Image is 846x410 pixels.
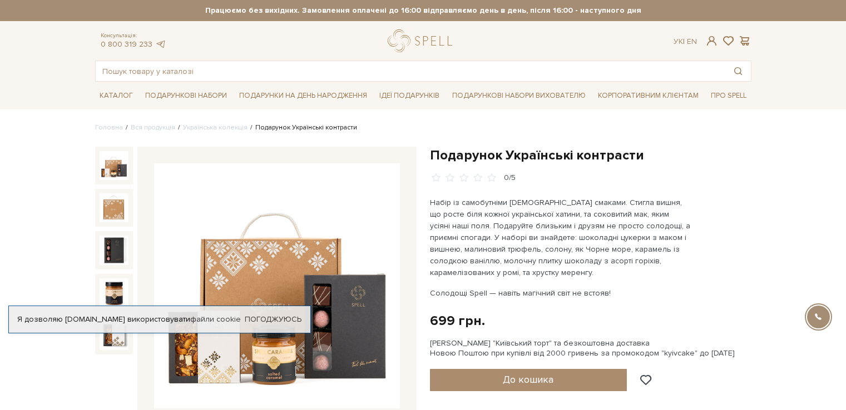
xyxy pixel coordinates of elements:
div: Я дозволяю [DOMAIN_NAME] використовувати [9,314,310,324]
p: Солодощі Spell — навіть магічний світ не встояв! [430,287,691,299]
img: Подарунок Українські контрасти [154,163,400,409]
a: Погоджуюсь [245,314,301,324]
a: Про Spell [706,87,751,104]
a: Головна [95,123,123,132]
div: Ук [674,37,697,47]
strong: Працюємо без вихідних. Замовлення оплачені до 16:00 відправляємо день в день, після 16:00 - насту... [95,6,751,16]
div: 0/5 [504,173,516,183]
a: Ідеї подарунків [375,87,444,104]
div: 699 грн. [430,312,485,329]
a: logo [388,29,457,52]
img: Подарунок Українські контрасти [100,193,128,222]
p: Набір із самобутніми [DEMOGRAPHIC_DATA] смаками. Стигла вишня, що росте біля кожної української х... [430,197,691,278]
a: Вся продукція [131,123,175,132]
a: Каталог [95,87,137,104]
li: Подарунок Українські контрасти [248,123,357,133]
div: [PERSON_NAME] "Київський торт" та безкоштовна доставка Новою Поштою при купівлі від 2000 гривень ... [430,338,751,358]
h1: Подарунок Українські контрасти [430,147,751,164]
a: telegram [155,39,166,49]
a: 0 800 319 233 [101,39,152,49]
span: До кошика [503,373,553,386]
img: Подарунок Українські контрасти [100,151,128,180]
a: Подарунки на День народження [235,87,372,104]
span: Консультація: [101,32,166,39]
img: Подарунок Українські контрасти [100,236,128,264]
a: Корпоративним клієнтам [593,86,703,105]
button: До кошика [430,369,627,391]
img: Подарунок Українські контрасти [100,278,128,307]
a: Українська колекція [183,123,248,132]
a: Подарункові набори [141,87,231,104]
input: Пошук товару у каталозі [96,61,725,81]
span: | [683,37,685,46]
a: файли cookie [190,314,241,324]
img: Подарунок Українські контрасти [100,321,128,349]
a: En [687,37,697,46]
button: Пошук товару у каталозі [725,61,751,81]
a: Подарункові набори вихователю [448,86,590,105]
